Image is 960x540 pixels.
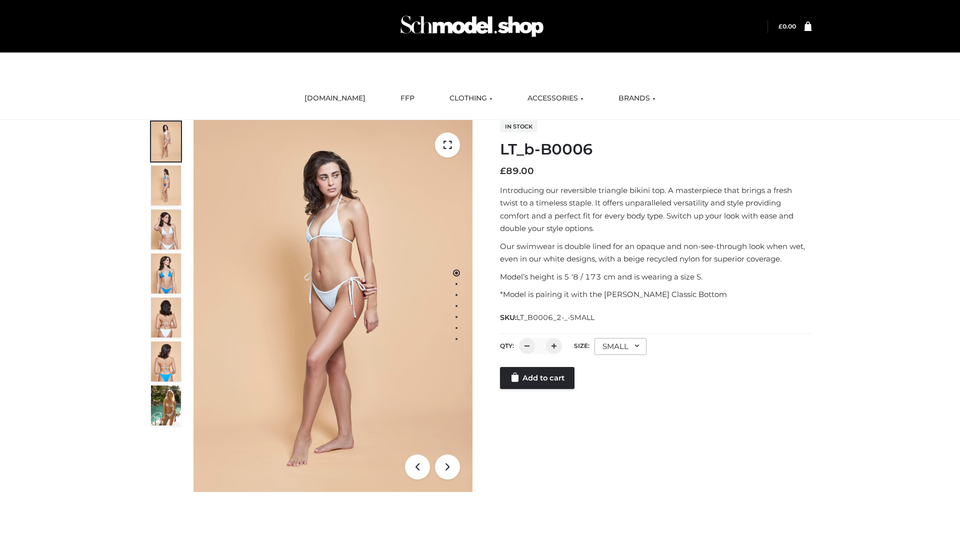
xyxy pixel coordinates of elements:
span: LT_B0006_2-_-SMALL [516,313,594,322]
span: £ [778,22,782,30]
p: Model’s height is 5 ‘8 / 173 cm and is wearing a size S. [500,270,811,283]
a: CLOTHING [442,87,500,109]
label: QTY: [500,342,514,349]
a: Add to cart [500,367,574,389]
img: ArielClassicBikiniTop_CloudNine_AzureSky_OW114ECO_7-scaled.jpg [151,297,181,337]
span: In stock [500,120,537,132]
a: £0.00 [778,22,796,30]
h1: LT_b-B0006 [500,140,811,158]
bdi: 89.00 [500,165,534,176]
img: Arieltop_CloudNine_AzureSky2.jpg [151,385,181,425]
img: ArielClassicBikiniTop_CloudNine_AzureSky_OW114ECO_8-scaled.jpg [151,341,181,381]
p: *Model is pairing it with the [PERSON_NAME] Classic Bottom [500,288,811,301]
a: FFP [393,87,422,109]
label: Size: [574,342,589,349]
span: £ [500,165,506,176]
a: BRANDS [611,87,663,109]
p: Introducing our reversible triangle bikini top. A masterpiece that brings a fresh twist to a time... [500,184,811,235]
p: Our swimwear is double lined for an opaque and non-see-through look when wet, even in our white d... [500,240,811,265]
img: ArielClassicBikiniTop_CloudNine_AzureSky_OW114ECO_1 [193,120,472,492]
a: [DOMAIN_NAME] [297,87,373,109]
img: ArielClassicBikiniTop_CloudNine_AzureSky_OW114ECO_4-scaled.jpg [151,253,181,293]
span: SKU: [500,311,595,323]
div: SMALL [594,338,646,355]
img: ArielClassicBikiniTop_CloudNine_AzureSky_OW114ECO_2-scaled.jpg [151,165,181,205]
a: ACCESSORIES [520,87,591,109]
bdi: 0.00 [778,22,796,30]
img: Schmodel Admin 964 [397,6,547,46]
img: ArielClassicBikiniTop_CloudNine_AzureSky_OW114ECO_3-scaled.jpg [151,209,181,249]
img: ArielClassicBikiniTop_CloudNine_AzureSky_OW114ECO_1-scaled.jpg [151,121,181,161]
